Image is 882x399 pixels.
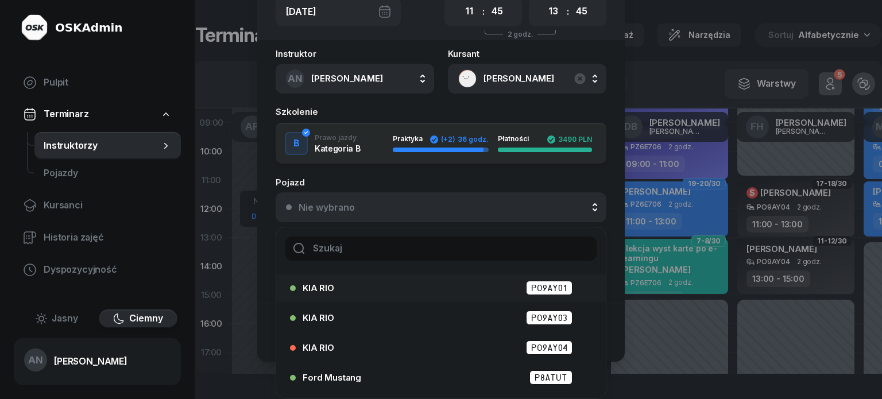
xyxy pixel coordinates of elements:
[303,343,334,352] span: KIA RIO
[54,357,127,366] div: [PERSON_NAME]
[526,281,572,295] span: PO9AY01
[299,203,355,212] div: Nie wybrano
[288,74,303,84] span: AN
[129,311,163,326] span: Ciemny
[393,134,423,143] span: Praktyka
[14,69,181,96] a: Pulpit
[44,107,89,122] span: Terminarz
[482,5,485,18] div: :
[44,75,172,90] span: Pulpit
[28,355,43,365] span: AN
[526,311,572,325] span: PO9AY03
[44,166,172,181] span: Pojazdy
[34,160,181,187] a: Pojazdy
[529,370,572,385] span: P8ATUT
[276,192,606,222] button: Nie wybrano
[303,313,334,322] span: KIA RIO
[276,64,434,94] button: AN[PERSON_NAME]
[483,71,596,86] span: [PERSON_NAME]
[44,138,160,153] span: Instruktorzy
[34,132,181,160] a: Instruktorzy
[55,20,122,36] div: OSKAdmin
[498,135,536,144] div: Płatności
[14,224,181,251] a: Historia zajęć
[52,311,78,326] span: Jasny
[44,230,172,245] span: Historia zajęć
[285,237,597,261] input: Szukaj
[44,262,172,277] span: Dyspozycyjność
[567,5,569,18] div: :
[14,101,181,127] a: Terminarz
[17,309,96,328] button: Jasny
[14,192,181,219] a: Kursanci
[430,135,489,144] div: 36 godz.
[441,136,455,143] span: (+2)
[276,123,606,164] button: BPrawo jazdyKategoria BPraktyka(+2)36 godz.Płatności3490 PLN
[526,340,572,355] span: PO9AY04
[303,284,334,292] span: KIA RIO
[311,73,383,84] span: [PERSON_NAME]
[44,198,172,213] span: Kursanci
[99,309,178,328] button: Ciemny
[21,14,48,41] img: logo-light@2x.png
[547,135,592,144] div: 3490 PLN
[14,256,181,284] a: Dyspozycyjność
[303,373,361,382] span: Ford Mustang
